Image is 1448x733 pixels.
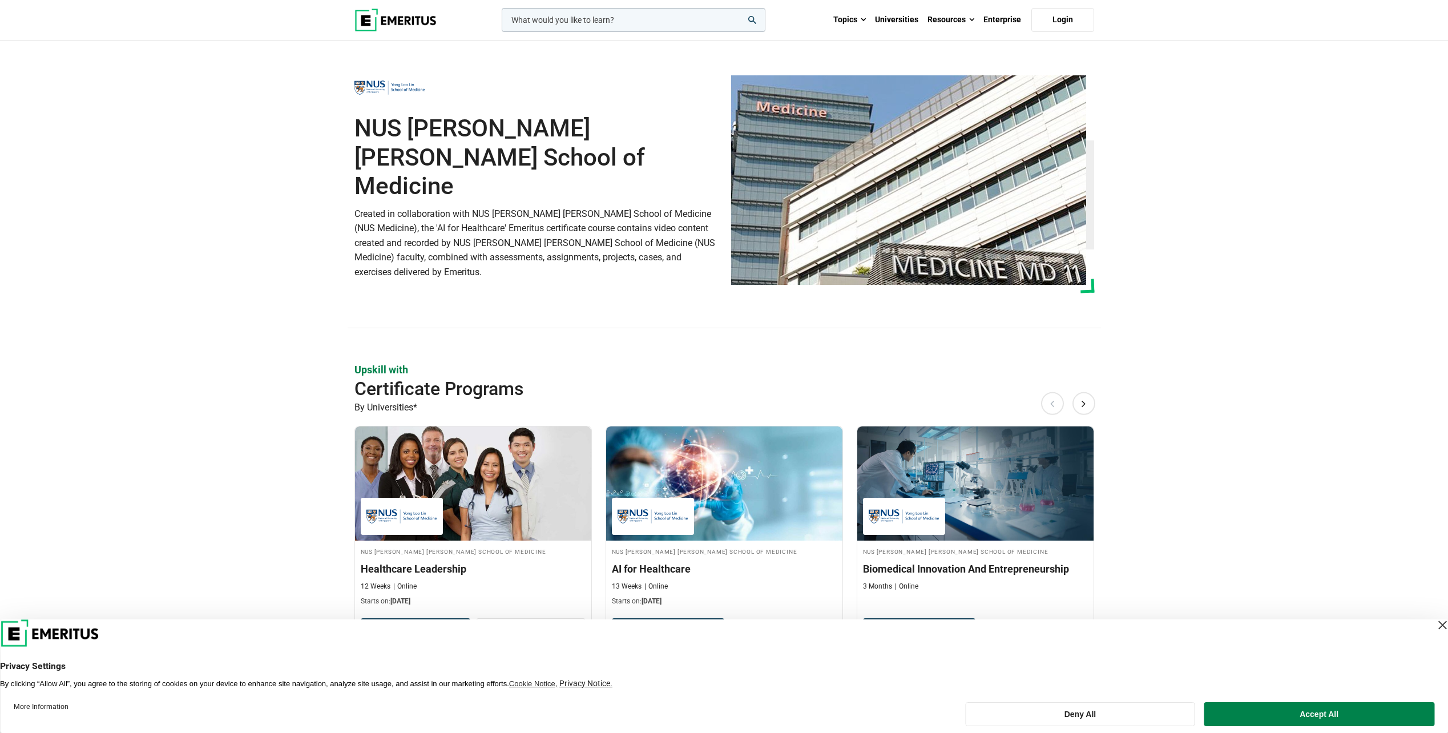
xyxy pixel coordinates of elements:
span: [DATE] [642,598,662,606]
h2: Certificate Programs [354,377,1020,400]
button: Previous [1041,392,1064,415]
img: AI for Healthcare | Online Healthcare Course [606,426,842,541]
p: Starts on: [361,597,586,607]
p: 3 Months [863,582,892,591]
p: Online [895,582,918,591]
h4: NUS [PERSON_NAME] [PERSON_NAME] School of Medicine [863,546,1088,556]
img: NUS Yong Loo Lin School of Medicine [869,504,939,529]
p: By Universities* [354,400,1094,415]
p: Online [393,582,417,591]
h4: NUS [PERSON_NAME] [PERSON_NAME] School of Medicine [612,546,837,556]
p: 12 Weeks [361,582,390,591]
img: NUS Yong Loo Lin School of Medicine [354,75,425,100]
a: View Program [476,618,586,638]
h3: Healthcare Leadership [361,562,586,576]
h3: Biomedical Innovation And Entrepreneurship [863,562,1088,576]
p: Starts on: [612,597,837,607]
h4: NUS [PERSON_NAME] [PERSON_NAME] School of Medicine [361,546,586,556]
a: Login [1031,8,1094,32]
h3: AI for Healthcare [612,562,837,576]
p: Created in collaboration with NUS [PERSON_NAME] [PERSON_NAME] School of Medicine (NUS Medicine), ... [354,207,717,280]
a: View Program [612,618,724,638]
a: Healthcare Course by NUS Yong Loo Lin School of Medicine - September 30, 2025 NUS Yong Loo Lin Sc... [606,426,842,613]
img: Biomedical Innovation And Entrepreneurship | Online Healthcare Course [857,426,1094,541]
p: Online [644,582,668,591]
img: NUS Yong Loo Lin School of Medicine [618,504,688,529]
h1: NUS [PERSON_NAME] [PERSON_NAME] School of Medicine [354,114,717,200]
button: Download Brochure [361,618,470,638]
button: Next [1072,392,1095,415]
a: Leadership Course by NUS Yong Loo Lin School of Medicine - September 30, 2025 NUS Yong Loo Lin Sc... [355,426,591,613]
a: Healthcare Course by NUS Yong Loo Lin School of Medicine - NUS Yong Loo Lin School of Medicine NU... [857,426,1094,597]
img: Healthcare Leadership | Online Leadership Course [355,426,591,541]
p: 13 Weeks [612,582,642,591]
img: NUS Yong Loo Lin School of Medicine [366,504,437,529]
span: [DATE] [390,598,410,606]
p: Upskill with [354,363,1094,377]
img: NUS Yong Loo Lin School of Medicine [731,75,1086,285]
a: View Program [863,618,975,638]
input: woocommerce-product-search-field-0 [502,8,765,32]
